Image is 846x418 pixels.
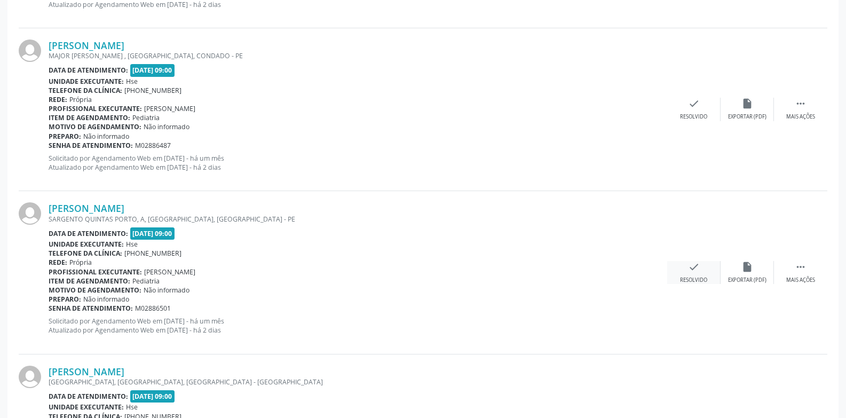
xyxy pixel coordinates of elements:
span: [PERSON_NAME] [144,104,195,113]
div: Exportar (PDF) [728,277,766,284]
span: [DATE] 09:00 [130,227,175,240]
span: [PHONE_NUMBER] [124,249,181,258]
a: [PERSON_NAME] [49,40,124,51]
b: Motivo de agendamento: [49,122,141,131]
span: [PERSON_NAME] [144,267,195,277]
b: Unidade executante: [49,77,124,86]
b: Rede: [49,258,67,267]
b: Data de atendimento: [49,229,128,238]
span: Hse [126,403,138,412]
span: Não informado [83,295,129,304]
span: Hse [126,240,138,249]
span: Pediatria [132,113,160,122]
span: Própria [69,258,92,267]
i: insert_drive_file [741,98,753,109]
img: img [19,202,41,225]
p: Solicitado por Agendamento Web em [DATE] - há um mês Atualizado por Agendamento Web em [DATE] - h... [49,154,667,172]
span: Pediatria [132,277,160,286]
b: Unidade executante: [49,240,124,249]
span: M02886501 [135,304,171,313]
i: insert_drive_file [741,261,753,273]
span: M02886487 [135,141,171,150]
b: Senha de atendimento: [49,304,133,313]
div: [GEOGRAPHIC_DATA], [GEOGRAPHIC_DATA], [GEOGRAPHIC_DATA] - [GEOGRAPHIC_DATA] [49,377,667,387]
b: Telefone da clínica: [49,86,122,95]
b: Profissional executante: [49,104,142,113]
div: Exportar (PDF) [728,113,766,121]
b: Preparo: [49,132,81,141]
i:  [795,261,807,273]
span: Não informado [83,132,129,141]
span: [DATE] 09:00 [130,64,175,76]
a: [PERSON_NAME] [49,202,124,214]
i:  [795,98,807,109]
span: [PHONE_NUMBER] [124,86,181,95]
b: Telefone da clínica: [49,249,122,258]
b: Item de agendamento: [49,277,130,286]
b: Data de atendimento: [49,392,128,401]
b: Senha de atendimento: [49,141,133,150]
b: Unidade executante: [49,403,124,412]
span: Não informado [144,286,189,295]
i: check [688,98,700,109]
div: Mais ações [786,277,815,284]
b: Profissional executante: [49,267,142,277]
div: Mais ações [786,113,815,121]
b: Data de atendimento: [49,66,128,75]
a: [PERSON_NAME] [49,366,124,377]
span: Hse [126,77,138,86]
b: Preparo: [49,295,81,304]
div: SARGENTO QUINTAS PORTO, A, [GEOGRAPHIC_DATA], [GEOGRAPHIC_DATA] - PE [49,215,667,224]
img: img [19,366,41,388]
div: MAJOR [PERSON_NAME] , [GEOGRAPHIC_DATA], CONDADO - PE [49,51,667,60]
b: Item de agendamento: [49,113,130,122]
div: Resolvido [680,277,707,284]
span: Não informado [144,122,189,131]
b: Motivo de agendamento: [49,286,141,295]
i: check [688,261,700,273]
span: Própria [69,95,92,104]
b: Rede: [49,95,67,104]
img: img [19,40,41,62]
div: Resolvido [680,113,707,121]
span: [DATE] 09:00 [130,390,175,403]
p: Solicitado por Agendamento Web em [DATE] - há um mês Atualizado por Agendamento Web em [DATE] - h... [49,317,667,335]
